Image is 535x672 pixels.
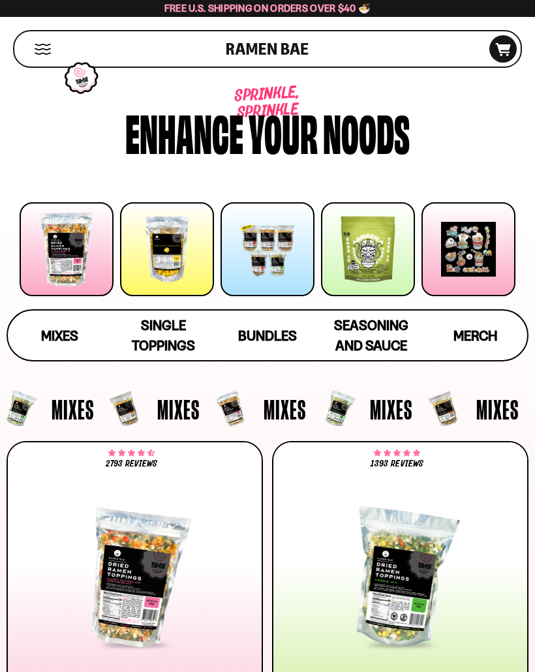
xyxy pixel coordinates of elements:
[52,395,94,423] span: Mixes
[453,328,497,344] span: Merch
[320,311,423,360] a: Seasoning and Sauce
[132,317,195,354] span: Single Toppings
[34,44,52,55] button: Mobile Menu Trigger
[108,451,155,456] span: 4.68 stars
[334,317,408,354] span: Seasoning and Sauce
[157,395,200,423] span: Mixes
[41,328,78,344] span: Mixes
[249,109,318,155] div: your
[323,109,410,155] div: noods
[8,311,112,360] a: Mixes
[423,311,527,360] a: Merch
[112,311,215,360] a: Single Toppings
[476,395,519,423] span: Mixes
[215,311,319,360] a: Bundles
[264,395,306,423] span: Mixes
[106,459,157,468] span: 2793 reviews
[370,395,412,423] span: Mixes
[371,459,423,468] span: 1393 reviews
[238,328,297,344] span: Bundles
[164,2,371,14] span: Free U.S. Shipping on Orders over $40 🍜
[374,451,420,456] span: 4.76 stars
[125,109,243,155] div: Enhance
